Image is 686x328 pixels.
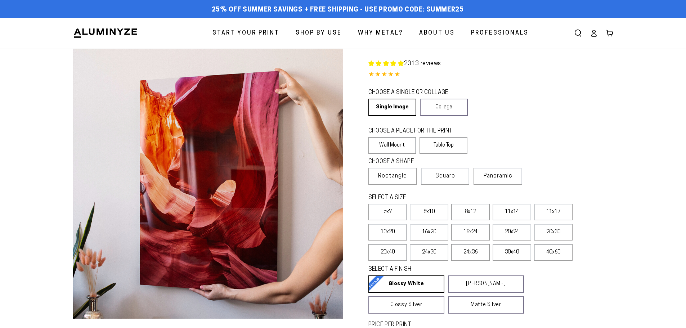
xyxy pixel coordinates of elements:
a: Start Your Print [207,24,285,43]
label: Wall Mount [368,137,416,154]
span: Professionals [471,28,529,39]
legend: CHOOSE A PLACE FOR THE PRINT [368,127,461,135]
span: 25% off Summer Savings + Free Shipping - Use Promo Code: SUMMER25 [212,6,464,14]
label: 24x36 [451,244,490,261]
label: 40x60 [534,244,573,261]
a: Collage [420,99,468,116]
summary: Search our site [570,25,586,41]
label: Table Top [420,137,467,154]
a: About Us [414,24,460,43]
label: 8x10 [410,204,448,220]
label: 20x24 [493,224,531,241]
legend: SELECT A FINISH [368,265,507,274]
label: 16x24 [451,224,490,241]
a: Professionals [466,24,534,43]
a: Glossy Silver [368,296,444,314]
label: 30x40 [493,244,531,261]
label: 8x12 [451,204,490,220]
span: Square [435,172,455,180]
a: Shop By Use [290,24,347,43]
a: [PERSON_NAME] [448,275,524,293]
span: Start Your Print [212,28,279,39]
legend: CHOOSE A SINGLE OR COLLAGE [368,89,461,97]
label: 20x30 [534,224,573,241]
div: 4.85 out of 5.0 stars [368,70,613,80]
span: About Us [419,28,455,39]
label: 16x20 [410,224,448,241]
a: Single Image [368,99,416,116]
span: Why Metal? [358,28,403,39]
label: 11x14 [493,204,531,220]
label: 11x17 [534,204,573,220]
label: 24x30 [410,244,448,261]
span: Shop By Use [296,28,342,39]
legend: SELECT A SIZE [368,194,512,202]
label: 5x7 [368,204,407,220]
span: Rectangle [378,172,407,180]
label: 10x20 [368,224,407,241]
a: Glossy White [368,275,444,293]
a: Why Metal? [353,24,408,43]
legend: CHOOSE A SHAPE [368,158,462,166]
img: Aluminyze [73,28,138,39]
span: Panoramic [484,173,512,179]
a: Matte Silver [448,296,524,314]
label: 20x40 [368,244,407,261]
